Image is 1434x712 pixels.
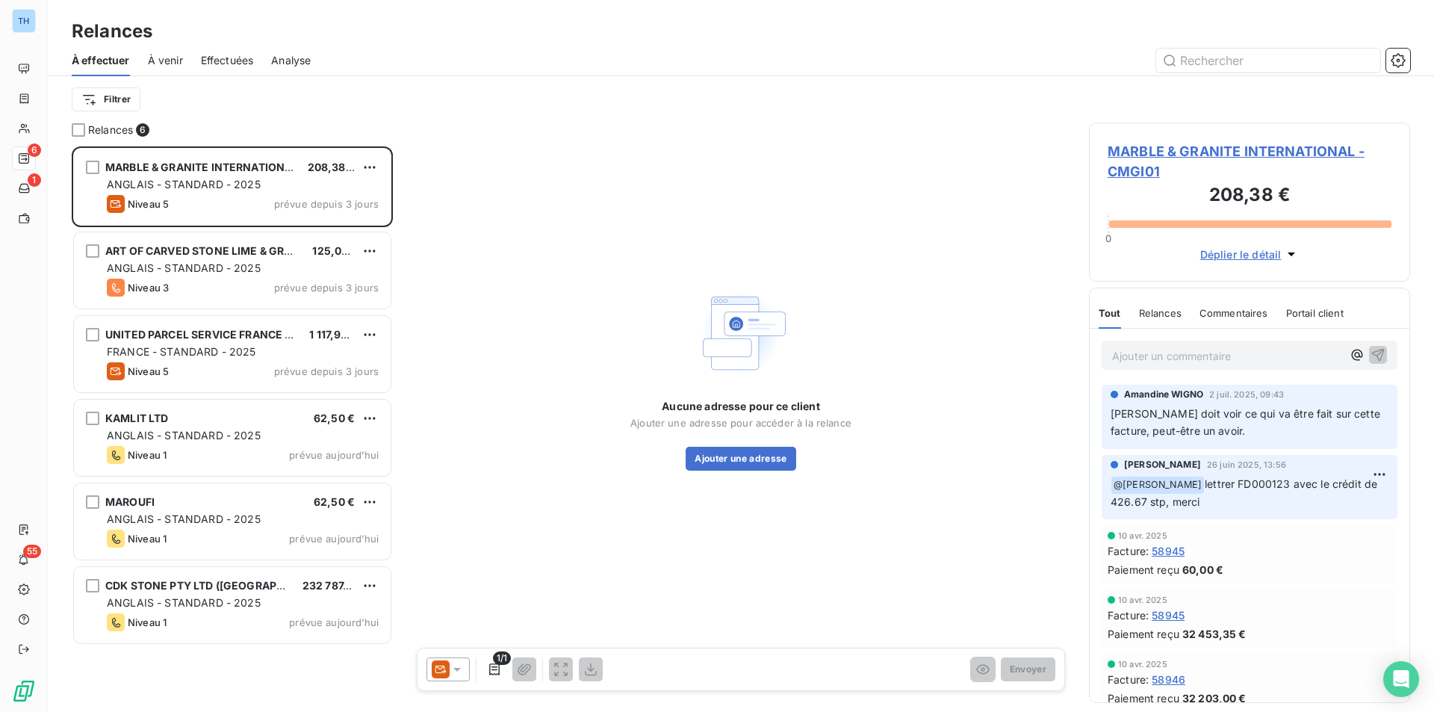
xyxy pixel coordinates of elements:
[1152,672,1185,687] span: 58946
[1108,672,1149,687] span: Facture :
[274,365,379,377] span: prévue depuis 3 jours
[1139,307,1182,319] span: Relances
[314,495,355,508] span: 62,50 €
[1108,543,1149,559] span: Facture :
[1001,657,1055,681] button: Envoyer
[289,449,379,461] span: prévue aujourd’hui
[686,447,795,471] button: Ajouter une adresse
[302,579,367,592] span: 232 787,15 €
[72,87,140,111] button: Filtrer
[1209,390,1284,399] span: 2 juil. 2025, 09:43
[1182,626,1247,642] span: 32 453,35 €
[1152,543,1185,559] span: 58945
[1118,660,1167,669] span: 10 avr. 2025
[1286,307,1344,319] span: Portail client
[312,244,358,257] span: 125,00 €
[128,365,169,377] span: Niveau 5
[107,596,261,609] span: ANGLAIS - STANDARD - 2025
[88,123,133,137] span: Relances
[128,282,169,294] span: Niveau 3
[128,198,169,210] span: Niveau 5
[274,198,379,210] span: prévue depuis 3 jours
[136,123,149,137] span: 6
[271,53,311,68] span: Analyse
[1207,460,1286,469] span: 26 juin 2025, 13:56
[1124,388,1203,401] span: Amandine WIGNO
[1108,626,1179,642] span: Paiement reçu
[662,399,819,414] span: Aucune adresse pour ce client
[107,178,261,191] span: ANGLAIS - STANDARD - 2025
[128,616,167,628] span: Niveau 1
[128,449,167,461] span: Niveau 1
[105,244,317,257] span: ART OF CARVED STONE LIME & GRANITE
[128,533,167,545] span: Niveau 1
[274,282,379,294] span: prévue depuis 3 jours
[107,261,261,274] span: ANGLAIS - STANDARD - 2025
[630,417,851,429] span: Ajouter une adresse pour accéder à la relance
[12,679,36,703] img: Logo LeanPay
[72,53,130,68] span: À effectuer
[12,9,36,33] div: TH
[1383,661,1419,697] div: Open Intercom Messenger
[28,143,41,157] span: 6
[1111,477,1380,508] span: lettrer FD000123 avec le crédit de 426.67 stp, merci
[314,412,355,424] span: 62,50 €
[1182,562,1223,578] span: 60,00 €
[107,345,256,358] span: FRANCE - STANDARD - 2025
[1118,595,1167,604] span: 10 avr. 2025
[1199,307,1268,319] span: Commentaires
[493,651,511,665] span: 1/1
[1152,607,1185,623] span: 58945
[289,533,379,545] span: prévue aujourd’hui
[23,545,41,558] span: 55
[105,412,169,424] span: KAMLIT LTD
[72,146,393,712] div: grid
[309,328,357,341] span: 1 117,97 €
[1124,458,1201,471] span: [PERSON_NAME]
[1108,690,1179,706] span: Paiement reçu
[28,173,41,187] span: 1
[12,176,35,200] a: 1
[1099,307,1121,319] span: Tout
[1196,246,1304,263] button: Déplier le détail
[105,579,335,592] span: CDK STONE PTY LTD ([GEOGRAPHIC_DATA])
[1108,562,1179,578] span: Paiement reçu
[201,53,254,68] span: Effectuées
[1108,182,1391,211] h3: 208,38 €
[107,429,261,442] span: ANGLAIS - STANDARD - 2025
[1156,49,1380,72] input: Rechercher
[12,146,35,170] a: 6
[107,513,261,525] span: ANGLAIS - STANDARD - 2025
[105,328,306,341] span: UNITED PARCEL SERVICE FRANCE SAS
[693,285,789,381] img: Empty state
[1105,232,1111,244] span: 0
[1182,690,1247,706] span: 32 203,00 €
[1108,141,1391,182] span: MARBLE & GRANITE INTERNATIONAL - CMGI01
[1108,607,1149,623] span: Facture :
[105,161,299,173] span: MARBLE & GRANITE INTERNATIONAL
[1111,477,1204,494] span: @ [PERSON_NAME]
[1111,407,1383,437] span: [PERSON_NAME] doit voir ce qui va être fait sur cette facture, peut-être un avoir.
[1118,531,1167,540] span: 10 avr. 2025
[289,616,379,628] span: prévue aujourd’hui
[308,161,356,173] span: 208,38 €
[105,495,155,508] span: MAROUFI
[72,18,152,45] h3: Relances
[1200,247,1282,262] span: Déplier le détail
[148,53,183,68] span: À venir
